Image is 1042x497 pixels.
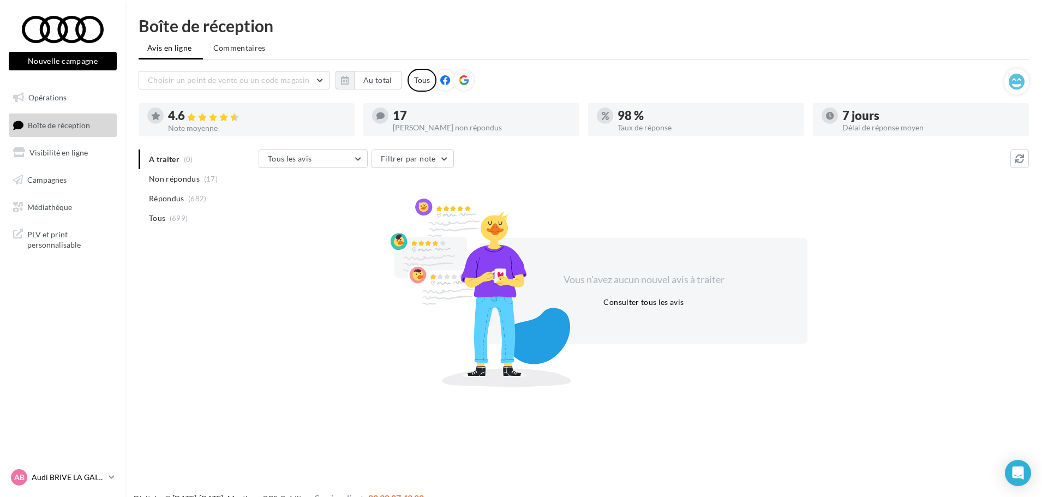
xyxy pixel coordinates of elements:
[7,196,119,219] a: Médiathèque
[408,69,436,92] div: Tous
[599,296,688,309] button: Consulter tous les avis
[204,175,218,183] span: (17)
[7,113,119,137] a: Boîte de réception
[393,124,571,131] div: [PERSON_NAME] non répondus
[7,223,119,255] a: PLV et print personnalisable
[28,120,90,129] span: Boîte de réception
[149,173,200,184] span: Non répondus
[32,472,104,483] p: Audi BRIVE LA GAILLARDE
[336,71,402,89] button: Au total
[393,110,571,122] div: 17
[188,194,207,203] span: (682)
[168,110,346,122] div: 4.6
[213,43,266,52] span: Commentaires
[139,71,330,89] button: Choisir un point de vente ou un code magasin
[842,124,1020,131] div: Délai de réponse moyen
[168,124,346,132] div: Note moyenne
[149,213,165,224] span: Tous
[14,472,25,483] span: AB
[550,273,738,287] div: Vous n'avez aucun nouvel avis à traiter
[149,193,184,204] span: Répondus
[7,141,119,164] a: Visibilité en ligne
[9,52,117,70] button: Nouvelle campagne
[9,467,117,488] a: AB Audi BRIVE LA GAILLARDE
[354,71,402,89] button: Au total
[372,149,454,168] button: Filtrer par note
[1005,460,1031,486] div: Open Intercom Messenger
[27,202,72,211] span: Médiathèque
[148,75,309,85] span: Choisir un point de vente ou un code magasin
[618,110,795,122] div: 98 %
[7,86,119,109] a: Opérations
[29,148,88,157] span: Visibilité en ligne
[7,169,119,191] a: Campagnes
[27,175,67,184] span: Campagnes
[28,93,67,102] span: Opérations
[268,154,312,163] span: Tous les avis
[27,227,112,250] span: PLV et print personnalisable
[618,124,795,131] div: Taux de réponse
[139,17,1029,34] div: Boîte de réception
[170,214,188,223] span: (699)
[842,110,1020,122] div: 7 jours
[259,149,368,168] button: Tous les avis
